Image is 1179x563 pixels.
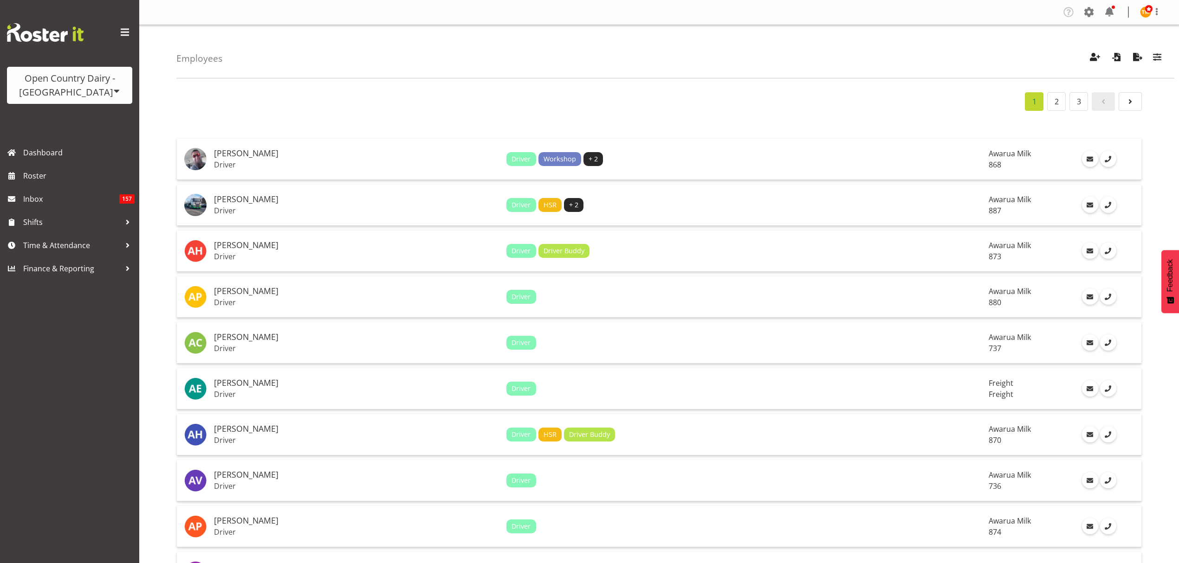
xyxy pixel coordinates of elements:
[214,516,499,525] h5: [PERSON_NAME]
[23,169,135,183] span: Roster
[214,435,499,445] p: Driver
[544,154,576,164] span: Workshop
[512,429,531,440] span: Driver
[1082,380,1098,397] a: Email Employee
[512,475,531,486] span: Driver
[1100,151,1116,167] a: Call Employee
[512,246,531,256] span: Driver
[1100,472,1116,488] a: Call Employee
[989,470,1031,480] span: Awarua Milk
[23,192,119,206] span: Inbox
[1140,6,1151,18] img: tim-magness10922.jpg
[23,146,135,160] span: Dashboard
[544,429,557,440] span: HSR
[989,343,1001,353] span: 737
[512,200,531,210] span: Driver
[214,160,499,169] p: Driver
[989,424,1031,434] span: Awarua Milk
[214,149,499,158] h5: [PERSON_NAME]
[184,286,207,308] img: andrew-poole7464.jpg
[589,154,598,164] span: + 2
[184,423,207,446] img: andy-haywood7381.jpg
[512,521,531,531] span: Driver
[989,516,1031,526] span: Awarua Milk
[214,527,499,537] p: Driver
[119,194,135,204] span: 157
[184,377,207,400] img: andy-earnshaw7380.jpg
[214,378,499,388] h5: [PERSON_NAME]
[214,390,499,399] p: Driver
[214,424,499,434] h5: [PERSON_NAME]
[1082,518,1098,534] a: Email Employee
[989,332,1031,342] span: Awarua Milk
[1082,197,1098,213] a: Email Employee
[989,194,1031,205] span: Awarua Milk
[544,246,584,256] span: Driver Buddy
[184,194,207,216] img: andrew-muirad45df72db9e0ef9b86311889fb83021.png
[184,469,207,492] img: andy-van-brecht9849.jpg
[1082,151,1098,167] a: Email Employee
[1100,518,1116,534] a: Call Employee
[1100,243,1116,259] a: Call Employee
[989,240,1031,250] span: Awarua Milk
[214,241,499,250] h5: [PERSON_NAME]
[569,429,610,440] span: Driver Buddy
[7,23,84,42] img: Rosterit website logo
[989,435,1001,445] span: 870
[1082,426,1098,442] a: Email Employee
[512,384,531,394] span: Driver
[1147,48,1167,69] button: Filter Employees
[1161,250,1179,313] button: Feedback - Show survey
[1100,380,1116,397] a: Call Employee
[23,215,121,229] span: Shifts
[184,515,207,537] img: annette-parker10197.jpg
[1069,92,1088,111] a: Page 3.
[512,338,531,348] span: Driver
[1082,243,1098,259] a: Email Employee
[989,160,1001,170] span: 868
[989,378,1013,388] span: Freight
[1082,334,1098,351] a: Email Employee
[1119,92,1142,111] a: Page 2.
[184,148,207,170] img: alan-rolton04c296bc37223c8dd08f2cd7387a414a.png
[569,200,578,210] span: + 2
[1100,426,1116,442] a: Call Employee
[214,344,499,353] p: Driver
[989,251,1001,262] span: 873
[989,205,1001,216] span: 887
[1085,48,1105,69] button: Create Employees
[214,470,499,480] h5: [PERSON_NAME]
[1107,48,1126,69] button: Import Employees
[23,262,121,275] span: Finance & Reporting
[214,195,499,204] h5: [PERSON_NAME]
[1100,334,1116,351] a: Call Employee
[214,206,499,215] p: Driver
[23,238,121,252] span: Time & Attendance
[1082,472,1098,488] a: Email Employee
[1082,288,1098,305] a: Email Employee
[184,240,207,262] img: andrew-henderson7383.jpg
[1092,92,1115,111] a: Page 0.
[989,527,1001,537] span: 874
[989,389,1013,399] span: Freight
[989,481,1001,491] span: 736
[1047,92,1066,111] a: Page 2.
[989,297,1001,307] span: 880
[214,481,499,491] p: Driver
[1128,48,1147,69] button: Export Employees
[214,298,499,307] p: Driver
[184,332,207,354] img: andrew-crawford10983.jpg
[1100,197,1116,213] a: Call Employee
[214,333,499,342] h5: [PERSON_NAME]
[544,200,557,210] span: HSR
[176,53,222,64] h4: Employees
[214,252,499,261] p: Driver
[1166,259,1174,292] span: Feedback
[214,287,499,296] h5: [PERSON_NAME]
[1100,288,1116,305] a: Call Employee
[512,154,531,164] span: Driver
[989,148,1031,159] span: Awarua Milk
[512,292,531,302] span: Driver
[989,286,1031,296] span: Awarua Milk
[16,71,123,99] div: Open Country Dairy - [GEOGRAPHIC_DATA]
